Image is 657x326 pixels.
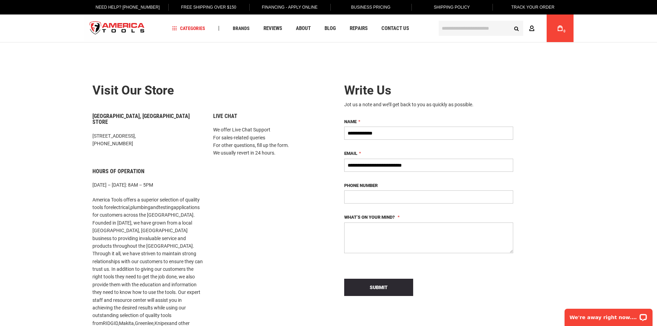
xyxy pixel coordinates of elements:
h6: [GEOGRAPHIC_DATA], [GEOGRAPHIC_DATA] Store [92,113,203,125]
a: Makita [119,320,134,326]
a: Knipex [155,320,169,326]
span: Contact Us [381,26,409,31]
img: America Tools [84,16,151,41]
h2: Visit our store [92,84,323,98]
a: Reviews [260,24,285,33]
span: Categories [172,26,205,31]
span: What’s on your mind? [344,215,395,220]
button: Submit [344,279,413,296]
span: Blog [325,26,336,31]
span: About [296,26,311,31]
span: Email [344,151,357,156]
h6: Hours of Operation [92,168,203,175]
span: Brands [233,26,250,31]
iframe: LiveChat chat widget [560,304,657,326]
a: plumbing [130,205,150,210]
span: Reviews [263,26,282,31]
a: 0 [554,14,567,42]
span: Shipping Policy [434,5,470,10]
a: Blog [321,24,339,33]
a: store logo [84,16,151,41]
span: Repairs [350,26,368,31]
span: Name [344,119,357,124]
p: [STREET_ADDRESS], [PHONE_NUMBER] [92,132,203,148]
a: Categories [169,24,208,33]
p: [DATE] – [DATE]: 8AM – 5PM [92,181,203,189]
p: We offer Live Chat Support For sales-related queries For other questions, fill up the form. We us... [213,126,323,157]
a: Greenlee [135,320,153,326]
a: electrical [110,205,129,210]
div: Jot us a note and we’ll get back to you as quickly as possible. [344,101,513,108]
a: Brands [230,24,253,33]
a: About [293,24,314,33]
span: Submit [370,285,388,290]
a: Contact Us [378,24,412,33]
span: Write Us [344,83,391,98]
a: Repairs [347,24,371,33]
h6: Live Chat [213,113,323,119]
span: Phone Number [344,183,378,188]
button: Search [510,22,523,35]
a: RIDGID [103,320,118,326]
span: 0 [564,29,566,33]
a: testing [159,205,173,210]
